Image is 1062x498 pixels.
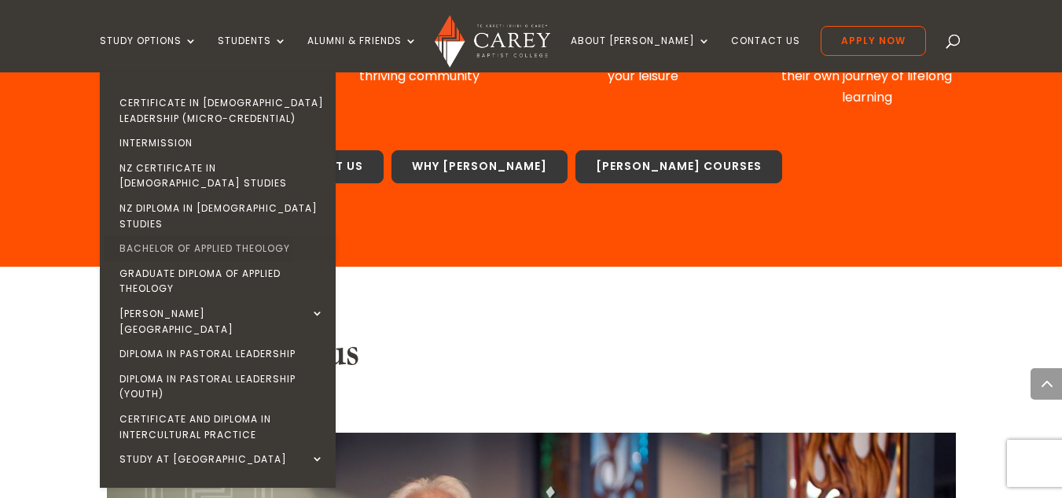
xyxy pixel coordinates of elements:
[307,35,417,72] a: Alumni & Friends
[821,26,926,56] a: Apply Now
[107,330,956,384] h2: Journey with us
[104,407,340,447] a: Certificate and Diploma in Intercultural Practice
[336,2,502,85] span: No matter your age, stage or background, you'll find a place to belong in our thriving community
[104,236,340,261] a: Bachelor of Applied Theology
[104,341,340,367] a: Diploma in Pastoral Leadership
[571,35,711,72] a: About [PERSON_NAME]
[100,35,197,72] a: Study Options
[104,90,340,131] a: Certificate in [DEMOGRAPHIC_DATA] Leadership (Micro-credential)
[104,131,340,156] a: Intermission
[104,156,340,196] a: NZ Certificate in [DEMOGRAPHIC_DATA] Studies
[575,150,782,183] a: [PERSON_NAME] Courses
[104,447,340,472] a: Study at [GEOGRAPHIC_DATA]
[218,35,287,72] a: Students
[731,35,800,72] a: Contact Us
[104,367,340,407] a: Diploma in Pastoral Leadership (Youth)
[435,15,550,68] img: Carey Baptist College
[104,196,340,236] a: NZ Diploma in [DEMOGRAPHIC_DATA] Studies
[391,150,568,183] a: Why [PERSON_NAME]
[104,301,340,341] a: [PERSON_NAME][GEOGRAPHIC_DATA]
[104,261,340,301] a: Graduate Diploma of Applied Theology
